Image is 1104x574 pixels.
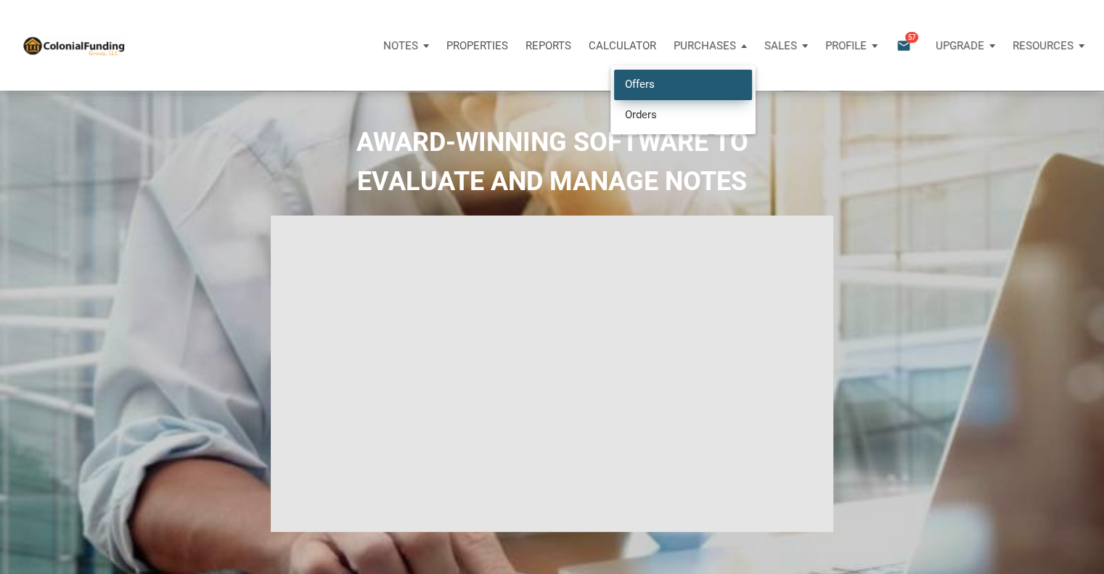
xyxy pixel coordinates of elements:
[905,31,918,43] span: 57
[817,24,886,67] button: Profile
[580,24,665,67] a: Calculator
[517,24,580,67] button: Reports
[589,39,656,52] p: Calculator
[526,39,571,52] p: Reports
[895,37,912,54] i: email
[614,99,752,129] a: Orders
[665,24,756,67] button: Purchases
[674,39,736,52] p: Purchases
[886,24,927,67] button: email57
[271,216,833,532] iframe: NoteUnlimited
[446,39,508,52] p: Properties
[927,24,1004,67] button: Upgrade
[11,123,1093,201] h2: AWARD-WINNING SOFTWARE TO EVALUATE AND MANAGE NOTES
[383,39,418,52] p: Notes
[375,24,438,67] button: Notes
[1004,24,1093,67] button: Resources
[825,39,867,52] p: Profile
[614,70,752,99] a: Offers
[936,39,984,52] p: Upgrade
[438,24,517,67] a: Properties
[1013,39,1074,52] p: Resources
[764,39,797,52] p: Sales
[665,24,756,67] a: Purchases OffersOrders
[756,24,817,67] button: Sales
